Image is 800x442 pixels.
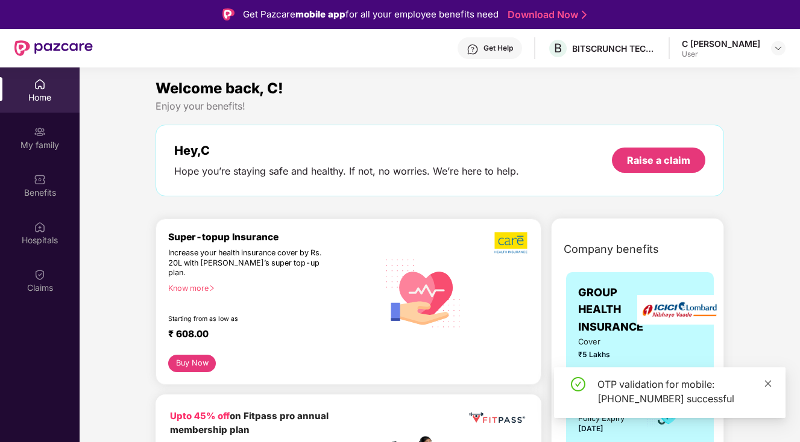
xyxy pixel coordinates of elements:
b: on Fitpass pro annual membership plan [170,410,329,436]
div: Raise a claim [627,154,690,167]
img: Stroke [582,8,587,21]
div: Starting from as low as [168,315,327,323]
img: svg+xml;base64,PHN2ZyBpZD0iRHJvcGRvd24tMzJ4MzIiIHhtbG5zPSJodHRwOi8vd3d3LnczLm9yZy8yMDAwL3N2ZyIgd2... [773,43,783,53]
div: User [682,49,760,59]
div: Enjoy your benefits! [156,100,724,113]
img: New Pazcare Logo [14,40,93,56]
span: [DATE] [578,424,603,433]
img: b5dec4f62d2307b9de63beb79f102df3.png [494,231,529,254]
div: Hey, C [174,143,519,158]
img: svg+xml;base64,PHN2ZyBpZD0iSGVscC0zMngzMiIgeG1sbnM9Imh0dHA6Ly93d3cudzMub3JnLzIwMDAvc3ZnIiB3aWR0aD... [467,43,479,55]
div: Super-topup Insurance [168,231,379,243]
span: Welcome back, C! [156,79,283,97]
img: svg+xml;base64,PHN2ZyB3aWR0aD0iMjAiIGhlaWdodD0iMjAiIHZpZXdCb3g9IjAgMCAyMCAyMCIgZmlsbD0ibm9uZSIgeG... [34,126,46,138]
img: Logo [222,8,235,20]
div: Know more [168,284,371,292]
span: B [554,41,562,55]
span: Company benefits [564,241,659,258]
div: C [PERSON_NAME] [682,38,760,49]
img: svg+xml;base64,PHN2ZyBpZD0iSG9zcGl0YWxzIiB4bWxucz0iaHR0cDovL3d3dy53My5vcmcvMjAwMC9zdmciIHdpZHRoPS... [34,221,46,233]
div: Policy issued [578,366,626,378]
button: Buy Now [168,355,216,372]
div: Get Pazcare for all your employee benefits need [243,7,499,22]
span: close [764,379,772,388]
img: svg+xml;base64,PHN2ZyB4bWxucz0iaHR0cDovL3d3dy53My5vcmcvMjAwMC9zdmciIHhtbG5zOnhsaW5rPSJodHRwOi8vd3... [379,247,468,338]
div: ₹ 608.00 [168,328,367,343]
div: BITSCRUNCH TECHNOLOGIES [572,43,657,54]
span: ₹5 Lakhs [578,349,629,361]
span: right [209,285,215,291]
span: check-circle [571,377,585,391]
span: Cover [578,335,629,347]
div: Get Help [483,43,513,53]
div: OTP validation for mobile: [PHONE_NUMBER] successful [597,377,771,406]
img: svg+xml;base64,PHN2ZyBpZD0iSG9tZSIgeG1sbnM9Imh0dHA6Ly93d3cudzMub3JnLzIwMDAvc3ZnIiB3aWR0aD0iMjAiIG... [34,78,46,90]
div: Increase your health insurance cover by Rs. 20L with [PERSON_NAME]’s super top-up plan. [168,248,327,278]
strong: mobile app [295,8,345,20]
img: fppp.png [467,409,527,428]
b: Upto 45% off [170,410,230,422]
img: insurerLogo [637,295,722,325]
img: svg+xml;base64,PHN2ZyBpZD0iQ2xhaW0iIHhtbG5zPSJodHRwOi8vd3d3LnczLm9yZy8yMDAwL3N2ZyIgd2lkdGg9IjIwIi... [34,269,46,281]
a: Download Now [508,8,583,21]
div: Hope you’re staying safe and healthy. If not, no worries. We’re here to help. [174,165,519,178]
span: GROUP HEALTH INSURANCE [578,284,643,335]
img: svg+xml;base64,PHN2ZyBpZD0iQmVuZWZpdHMiIHhtbG5zPSJodHRwOi8vd3d3LnczLm9yZy8yMDAwL3N2ZyIgd2lkdGg9Ij... [34,173,46,185]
